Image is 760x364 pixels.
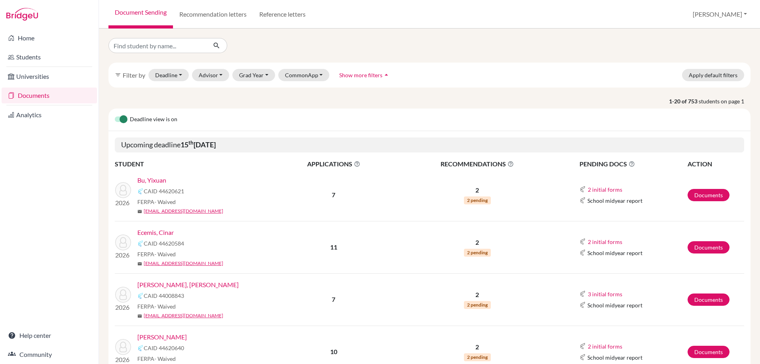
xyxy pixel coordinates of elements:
i: arrow_drop_up [382,71,390,79]
a: Help center [2,328,97,343]
a: Documents [688,241,730,253]
button: CommonApp [278,69,330,81]
img: Common App logo [579,343,586,349]
span: mail [137,261,142,266]
b: 15 [DATE] [180,140,216,149]
p: 2 [395,342,560,352]
span: 2 pending [464,353,491,361]
a: Documents [2,88,97,103]
img: Common App logo [579,354,586,360]
span: PENDING DOCS [579,159,687,169]
span: Deadline view is on [130,115,177,124]
strong: 1-20 of 753 [669,97,699,105]
b: 10 [330,348,337,355]
th: STUDENT [115,159,273,169]
span: - Waived [154,303,176,310]
img: Common App logo [137,293,144,299]
img: Bu, Yixuan [115,182,131,198]
p: 2 [395,185,560,195]
img: Common App logo [137,345,144,351]
span: Show more filters [339,72,382,78]
i: filter_list [115,72,121,78]
a: Analytics [2,107,97,123]
span: mail [137,314,142,318]
img: Common App logo [579,186,586,192]
p: 2026 [115,198,131,208]
button: [PERSON_NAME] [689,7,750,22]
img: Common App logo [137,188,144,194]
img: Common App logo [579,250,586,256]
span: - Waived [154,355,176,362]
button: Show more filtersarrow_drop_up [332,69,397,81]
p: 2026 [115,303,131,312]
button: Grad Year [232,69,275,81]
a: Documents [688,346,730,358]
img: Common App logo [579,291,586,297]
span: - Waived [154,198,176,205]
span: FERPA [137,302,176,311]
a: Community [2,347,97,362]
span: students on page 1 [699,97,750,105]
img: Bridge-U [6,8,38,21]
span: CAID 44620640 [144,344,184,352]
img: Common App logo [137,240,144,247]
h5: Upcoming deadline [115,137,744,152]
a: Students [2,49,97,65]
span: - Waived [154,251,176,257]
a: Ecemis, Cinar [137,228,174,237]
p: 2 [395,290,560,299]
img: Narayan, Gyan [115,339,131,355]
button: 2 initial forms [587,185,623,194]
a: [EMAIL_ADDRESS][DOMAIN_NAME] [144,312,223,319]
a: [EMAIL_ADDRESS][DOMAIN_NAME] [144,208,223,215]
input: Find student by name... [108,38,207,53]
span: Filter by [123,71,145,79]
a: Home [2,30,97,46]
b: 7 [332,191,335,198]
a: Documents [688,293,730,306]
p: 2026 [115,250,131,260]
img: Ecemis, Cinar [115,234,131,250]
a: [PERSON_NAME] [137,332,187,342]
span: CAID 44008843 [144,292,184,300]
img: Common App logo [579,197,586,204]
span: FERPA [137,250,176,258]
img: Common App logo [579,238,586,245]
sup: th [188,139,194,146]
span: RECOMMENDATIONS [395,159,560,169]
b: 7 [332,295,335,303]
span: FERPA [137,198,176,206]
span: CAID 44620621 [144,187,184,195]
button: 3 initial forms [587,290,623,299]
p: 2 [395,238,560,247]
span: CAID 44620584 [144,239,184,248]
a: [PERSON_NAME], [PERSON_NAME] [137,280,239,290]
a: Universities [2,69,97,84]
span: School midyear report [587,196,642,205]
a: [EMAIL_ADDRESS][DOMAIN_NAME] [144,260,223,267]
span: mail [137,209,142,214]
img: Liu, Lingshan [115,287,131,303]
img: Common App logo [579,302,586,308]
span: 2 pending [464,196,491,204]
button: 2 initial forms [587,237,623,246]
span: 2 pending [464,249,491,257]
button: Apply default filters [682,69,744,81]
span: School midyear report [587,249,642,257]
b: 11 [330,243,337,251]
button: Deadline [148,69,189,81]
span: APPLICATIONS [274,159,394,169]
button: 2 initial forms [587,342,623,351]
a: Bu, Yixuan [137,175,166,185]
a: Documents [688,189,730,201]
th: ACTION [687,159,744,169]
span: 2 pending [464,301,491,309]
span: School midyear report [587,301,642,309]
span: School midyear report [587,353,642,362]
span: FERPA [137,354,176,363]
button: Advisor [192,69,230,81]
